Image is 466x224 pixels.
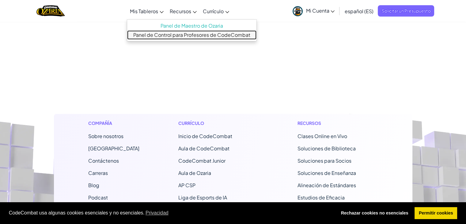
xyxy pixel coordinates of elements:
[167,3,200,19] a: Recursos
[127,30,256,40] a: Panel de Control para Profesores de CodeCombat
[290,1,338,21] a: Mi Cuenta
[88,145,139,152] a: [GEOGRAPHIC_DATA]
[178,194,227,201] a: Liga de Esports de IA
[178,133,232,139] span: Inicio de CodeCombat
[88,170,108,176] a: Carreras
[178,170,211,176] a: Aula de Ozaria
[145,208,169,218] a: learn more about cookies
[36,5,65,17] a: Ozaria by CodeCombat logo
[297,182,356,188] a: Alineación de Estándares
[293,6,303,16] img: avatar
[297,194,345,201] a: Estudios de Eficacia
[88,157,119,164] span: Contáctenos
[297,133,347,139] a: Clases Online en Vivo
[344,8,373,14] span: español (ES)
[178,145,229,152] a: Aula de CodeCombat
[88,194,108,201] a: Podcast
[297,170,356,176] a: Soluciones de Enseñanza
[178,182,195,188] a: AP CSP
[88,120,139,126] h1: Compañía
[36,5,65,17] img: Home
[130,8,158,14] span: Mis Tableros
[88,133,123,139] a: Sobre nosotros
[297,145,356,152] a: Soluciones de Biblioteca
[297,157,351,164] a: Soluciones para Socios
[306,7,335,14] span: Mi Cuenta
[178,120,259,126] h1: Currículo
[341,3,376,19] a: español (ES)
[337,207,412,219] a: deny cookies
[88,182,99,188] a: Blog
[127,21,256,30] a: Panel de Maestro de Ozaria
[127,3,167,19] a: Mis Tableros
[200,3,232,19] a: Currículo
[378,5,434,17] a: Solicitar un Presupuesto
[170,8,191,14] span: Recursos
[178,157,225,164] a: CodeCombat Junior
[415,207,457,219] a: allow cookies
[9,208,332,218] span: CodeCombat usa algunas cookies esenciales y no esenciales.
[297,120,378,126] h1: Recursos
[203,8,224,14] span: Currículo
